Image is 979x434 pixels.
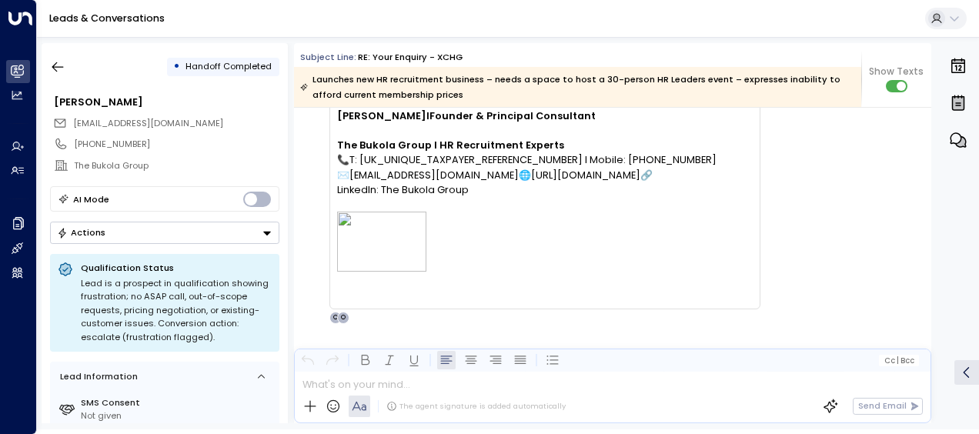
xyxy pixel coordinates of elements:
span: | [897,356,899,365]
span: Handoff Completed [185,60,272,72]
span: I [426,108,429,123]
p: Qualification Status [81,262,272,274]
div: Not given [81,409,274,422]
div: Button group with a nested menu [50,222,279,244]
div: Lead Information [55,370,138,383]
span: [PERSON_NAME] [337,108,426,123]
div: Lead is a prospect in qualification showing frustration; no ASAP call, out-of-scope requests, pri... [81,277,272,345]
label: SMS Consent [81,396,274,409]
button: Cc|Bcc [879,355,919,366]
div: • [173,55,180,78]
span: 📞 [337,152,349,167]
span: 🌐 [519,168,531,182]
span: Bukola@thebukolagroup.com [73,117,223,130]
span: Subject Line: [300,51,356,63]
div: Actions [57,227,105,238]
div: AI Mode [73,192,109,207]
span: Show Texts [869,65,924,78]
button: Redo [323,351,342,369]
span: [EMAIL_ADDRESS][DOMAIN_NAME] [73,117,223,129]
div: The agent signature is added automatically [386,401,566,412]
button: Actions [50,222,279,244]
a: Leads & Conversations [49,12,165,25]
img: image001.png@01DC2896.87DAA150 [337,212,426,272]
span: Cc Bcc [884,356,914,365]
button: Undo [299,351,317,369]
span: T: [UK_UNIQUE_TAXPAYER_REFERENCE_NUMBER] I Mobile: [PHONE_NUMBER] [349,152,717,167]
div: O [329,312,342,324]
span: Founder & Principal Consultant [429,108,596,123]
div: [PERSON_NAME] [54,95,279,109]
span: LinkedIn: The Bukola Group [337,182,469,197]
div: RE: Your enquiry - XCHG [358,51,463,64]
span: 🔗 [640,168,653,182]
div: Launches new HR recruitment business – needs a space to host a 30-person HR Leaders event – expre... [300,72,854,102]
span: ✉️ [337,168,349,182]
div: [PHONE_NUMBER] [74,138,279,151]
div: O [337,312,349,324]
a: [URL][DOMAIN_NAME] [531,168,640,182]
a: [EMAIL_ADDRESS][DOMAIN_NAME] [349,168,519,182]
b: The Bukola Group I HR Recruitment Experts [337,139,564,152]
div: The Bukola Group [74,159,279,172]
